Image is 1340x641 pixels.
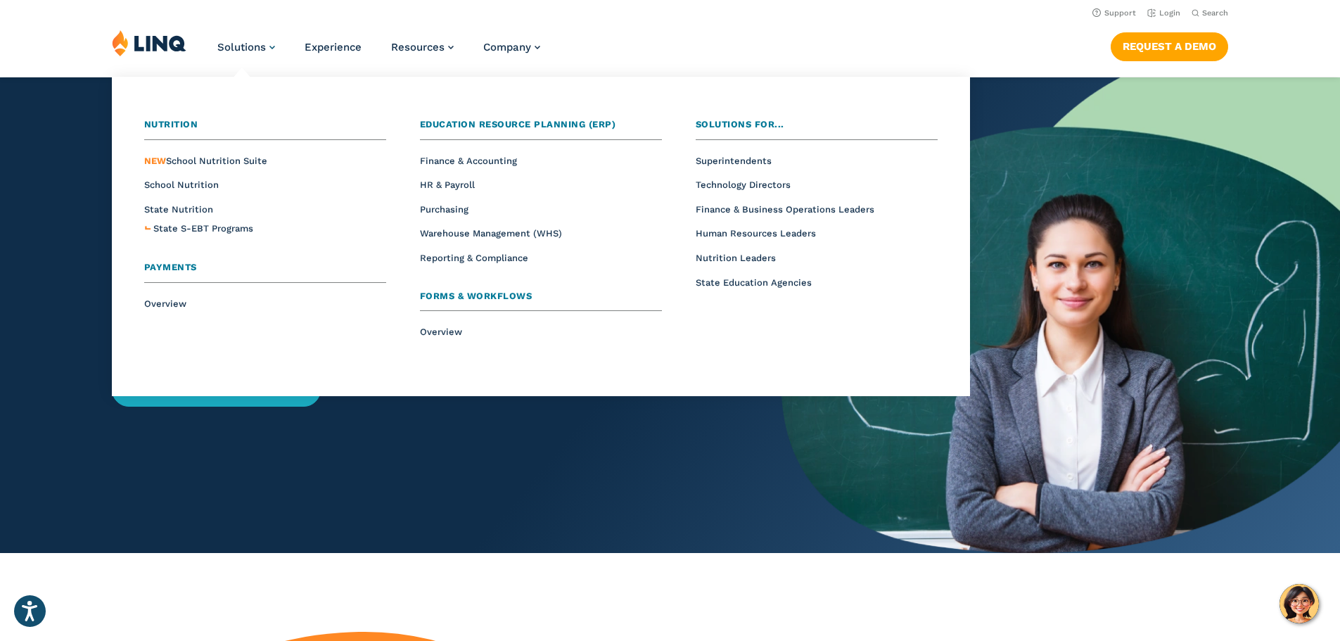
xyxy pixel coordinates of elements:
[217,41,266,53] span: Solutions
[420,289,662,312] a: Forms & Workflows
[1147,8,1180,18] a: Login
[1111,32,1228,61] a: Request a Demo
[420,179,475,190] a: HR & Payroll
[391,41,445,53] span: Resources
[1192,8,1228,18] button: Open Search Bar
[1280,584,1319,623] button: Hello, have a question? Let’s chat.
[217,30,540,76] nav: Primary Navigation
[144,156,267,166] a: NEWSchool Nutrition Suite
[144,260,386,283] a: Payments
[1111,30,1228,61] nav: Button Navigation
[420,156,517,166] a: Finance & Accounting
[696,156,772,166] a: Superintendents
[420,118,662,140] a: Education Resource Planning (ERP)
[696,253,776,263] a: Nutrition Leaders
[1202,8,1228,18] span: Search
[483,41,540,53] a: Company
[153,222,253,236] a: State S-EBT Programs
[144,119,198,129] span: Nutrition
[696,119,784,129] span: Solutions for...
[420,228,562,239] a: Warehouse Management (WHS)
[696,204,874,215] a: Finance & Business Operations Leaders
[420,326,462,337] a: Overview
[420,253,528,263] a: Reporting & Compliance
[1092,8,1136,18] a: Support
[144,298,186,309] a: Overview
[420,204,468,215] a: Purchasing
[696,118,938,140] a: Solutions for...
[391,41,454,53] a: Resources
[144,118,386,140] a: Nutrition
[144,179,219,190] a: School Nutrition
[153,223,253,234] span: State S-EBT Programs
[420,119,616,129] span: Education Resource Planning (ERP)
[696,228,816,239] a: Human Resources Leaders
[483,41,531,53] span: Company
[696,179,791,190] a: Technology Directors
[144,156,166,166] span: NEW
[144,262,197,272] span: Payments
[144,156,267,166] span: School Nutrition Suite
[420,291,532,301] span: Forms & Workflows
[112,30,186,56] img: LINQ | K‑12 Software
[696,277,812,288] a: State Education Agencies
[305,41,362,53] a: Experience
[144,204,213,215] a: State Nutrition
[781,77,1340,553] img: Home Banner
[217,41,275,53] a: Solutions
